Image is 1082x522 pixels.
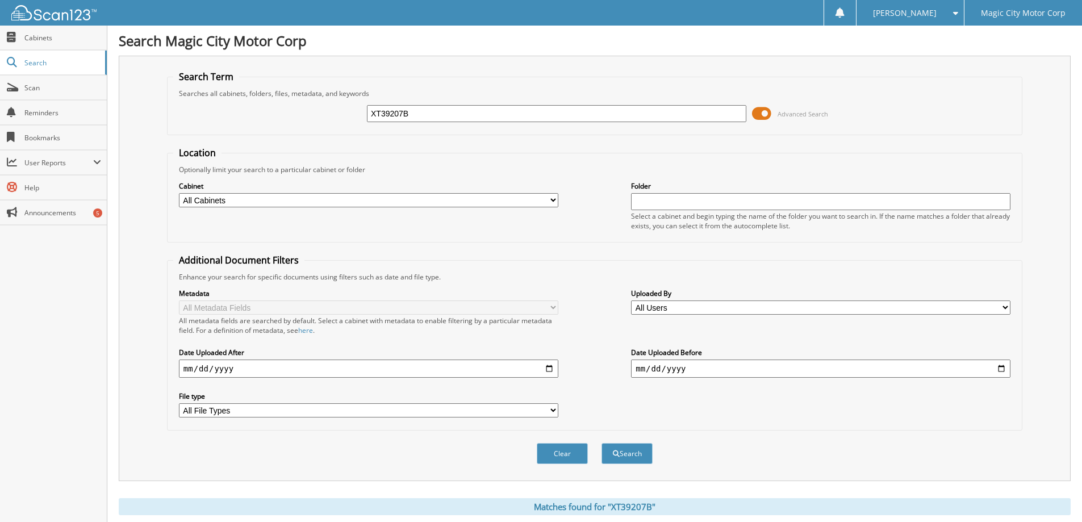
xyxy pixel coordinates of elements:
[631,181,1010,191] label: Folder
[24,58,99,68] span: Search
[179,391,558,401] label: File type
[981,10,1066,16] span: Magic City Motor Corp
[24,158,93,168] span: User Reports
[179,181,558,191] label: Cabinet
[173,254,304,266] legend: Additional Document Filters
[179,360,558,378] input: start
[24,133,101,143] span: Bookmarks
[537,443,588,464] button: Clear
[24,33,101,43] span: Cabinets
[24,108,101,118] span: Reminders
[298,325,313,335] a: here
[173,89,1016,98] div: Searches all cabinets, folders, files, metadata, and keywords
[119,31,1071,50] h1: Search Magic City Motor Corp
[179,289,558,298] label: Metadata
[873,10,937,16] span: [PERSON_NAME]
[179,316,558,335] div: All metadata fields are searched by default. Select a cabinet with metadata to enable filtering b...
[631,211,1010,231] div: Select a cabinet and begin typing the name of the folder you want to search in. If the name match...
[601,443,653,464] button: Search
[11,5,97,20] img: scan123-logo-white.svg
[173,165,1016,174] div: Optionally limit your search to a particular cabinet or folder
[778,110,828,118] span: Advanced Search
[173,147,222,159] legend: Location
[631,289,1010,298] label: Uploaded By
[24,183,101,193] span: Help
[173,70,239,83] legend: Search Term
[119,498,1071,515] div: Matches found for "XT39207B"
[173,272,1016,282] div: Enhance your search for specific documents using filters such as date and file type.
[24,208,101,218] span: Announcements
[631,348,1010,357] label: Date Uploaded Before
[179,348,558,357] label: Date Uploaded After
[93,208,102,218] div: 5
[24,83,101,93] span: Scan
[631,360,1010,378] input: end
